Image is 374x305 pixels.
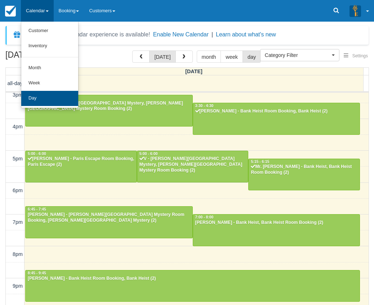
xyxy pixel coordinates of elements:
ul: Calendar [21,22,79,108]
span: 5:15 - 6:15 [251,160,269,164]
span: | [212,31,213,37]
span: 9pm [13,283,23,289]
span: 3pm [13,92,23,98]
img: A3 [349,5,361,17]
a: 5:15 - 6:15Mr. [PERSON_NAME] - Bank Heist, Bank Heist Room Booking (2) [248,159,360,190]
div: A new Booking Calendar experience is available! [24,30,150,39]
a: Inventory [21,39,78,54]
a: Learn about what's new [216,31,276,37]
span: 5:00 - 6:00 [139,152,158,156]
a: 5:00 - 6:00[PERSON_NAME] - Paris Escape Room Booking, Paris Escape (2) [25,151,137,182]
button: Category Filter [260,49,339,61]
h2: [DATE] [5,50,97,64]
a: Day [21,91,78,106]
button: month [197,50,221,63]
span: [DATE] [185,68,202,74]
a: 3:15 - 4:15Con [PERSON_NAME][GEOGRAPHIC_DATA] Mystery, [PERSON_NAME][GEOGRAPHIC_DATA] Mystery Roo... [25,95,193,127]
div: [PERSON_NAME] - Bank Heist Room Booking, Bank Heist (2) [27,276,358,282]
div: V - [PERSON_NAME][GEOGRAPHIC_DATA] Mystery, [PERSON_NAME][GEOGRAPHIC_DATA] Mystery Room Booking (2) [139,156,246,173]
a: Month [21,61,78,76]
div: [PERSON_NAME] - Bank Heist, Bank Heist Room Booking (2) [195,220,358,226]
a: Customer [21,23,78,39]
div: [PERSON_NAME] - [PERSON_NAME][GEOGRAPHIC_DATA] Mystery Room Booking, [PERSON_NAME][GEOGRAPHIC_DAT... [27,212,191,224]
button: week [221,50,243,63]
a: 6:45 - 7:45[PERSON_NAME] - [PERSON_NAME][GEOGRAPHIC_DATA] Mystery Room Booking, [PERSON_NAME][GEO... [25,206,193,238]
a: 7:00 - 8:00[PERSON_NAME] - Bank Heist, Bank Heist Room Booking (2) [193,214,360,246]
span: 8:45 - 9:45 [28,271,46,275]
span: 6pm [13,187,23,193]
span: 3:30 - 4:30 [195,104,214,108]
a: 3:30 - 4:30[PERSON_NAME] - Bank Heist Room Booking, Bank Heist (2) [193,103,360,134]
button: Settings [339,51,372,61]
span: 5:00 - 6:00 [28,152,46,156]
img: checkfront-main-nav-mini-logo.png [5,6,16,17]
div: Con [PERSON_NAME][GEOGRAPHIC_DATA] Mystery, [PERSON_NAME][GEOGRAPHIC_DATA] Mystery Room Booking (2) [27,101,191,112]
div: [PERSON_NAME] - Paris Escape Room Booking, Paris Escape (2) [27,156,135,168]
span: 4pm [13,124,23,129]
span: Settings [352,53,368,58]
div: [PERSON_NAME] - Bank Heist Room Booking, Bank Heist (2) [195,109,358,114]
button: [DATE] [149,50,175,63]
a: 5:00 - 6:00V - [PERSON_NAME][GEOGRAPHIC_DATA] Mystery, [PERSON_NAME][GEOGRAPHIC_DATA] Mystery Roo... [137,151,249,182]
button: day [242,50,261,63]
span: 6:45 - 7:45 [28,207,46,211]
span: 5pm [13,156,23,162]
span: 8pm [13,251,23,257]
span: 7:00 - 8:00 [195,215,214,219]
button: Enable New Calendar [153,31,209,38]
div: Mr. [PERSON_NAME] - Bank Heist, Bank Heist Room Booking (2) [250,164,358,176]
span: all-day [8,80,23,86]
a: Week [21,76,78,91]
a: 8:45 - 9:45[PERSON_NAME] - Bank Heist Room Booking, Bank Heist (2) [25,270,360,302]
span: 7pm [13,219,23,225]
span: Category Filter [265,52,330,59]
